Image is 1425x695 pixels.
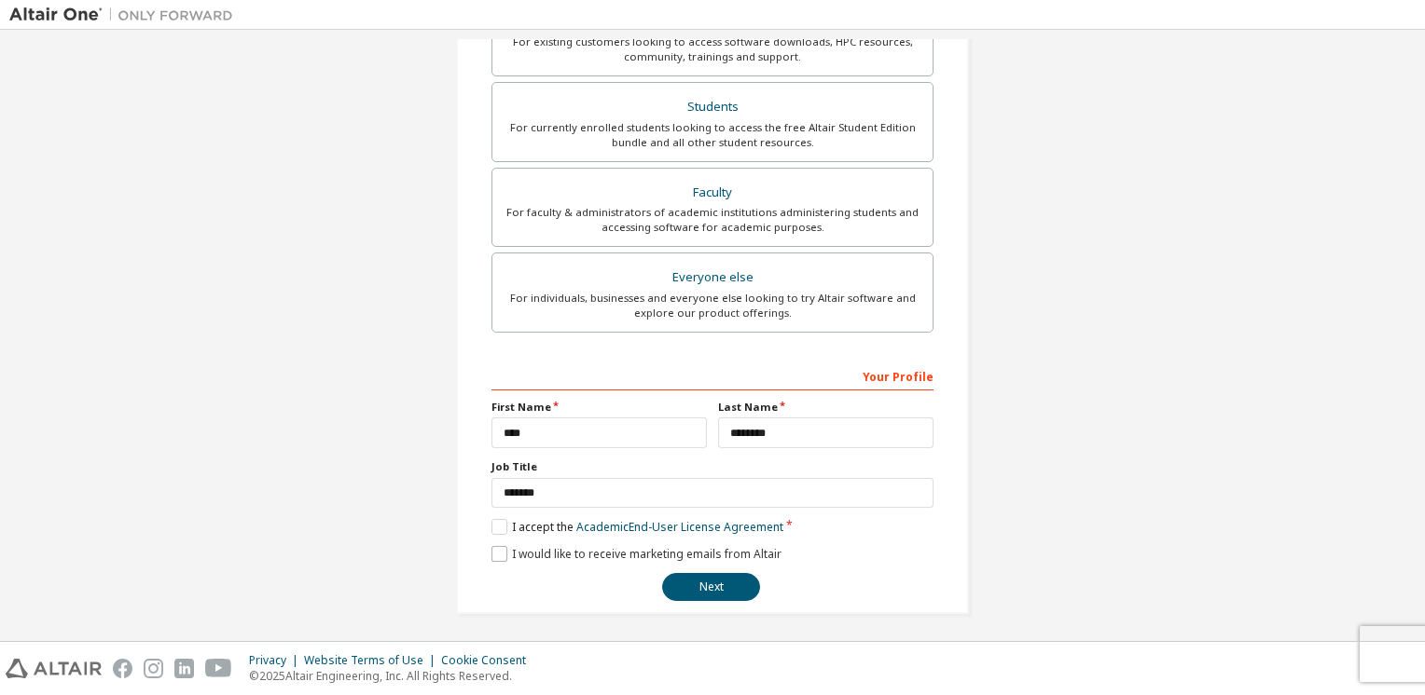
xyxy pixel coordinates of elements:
label: I would like to receive marketing emails from Altair [491,546,782,562]
div: Website Terms of Use [304,653,441,668]
label: Job Title [491,459,934,474]
img: instagram.svg [144,659,163,678]
img: Altair One [9,6,242,24]
div: Privacy [249,653,304,668]
div: For faculty & administrators of academic institutions administering students and accessing softwa... [504,205,921,235]
div: For existing customers looking to access software downloads, HPC resources, community, trainings ... [504,34,921,64]
button: Next [662,573,760,601]
div: For individuals, businesses and everyone else looking to try Altair software and explore our prod... [504,291,921,320]
label: Last Name [718,400,934,415]
img: facebook.svg [113,659,132,678]
div: For currently enrolled students looking to access the free Altair Student Edition bundle and all ... [504,120,921,150]
a: Academic End-User License Agreement [576,519,783,535]
img: altair_logo.svg [6,659,102,678]
label: First Name [491,400,707,415]
p: © 2025 Altair Engineering, Inc. All Rights Reserved. [249,668,537,684]
label: I accept the [491,519,783,535]
div: Faculty [504,180,921,206]
div: Your Profile [491,361,934,390]
div: Everyone else [504,265,921,291]
div: Cookie Consent [441,653,537,668]
div: Students [504,94,921,120]
img: linkedin.svg [174,659,194,678]
img: youtube.svg [205,659,232,678]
